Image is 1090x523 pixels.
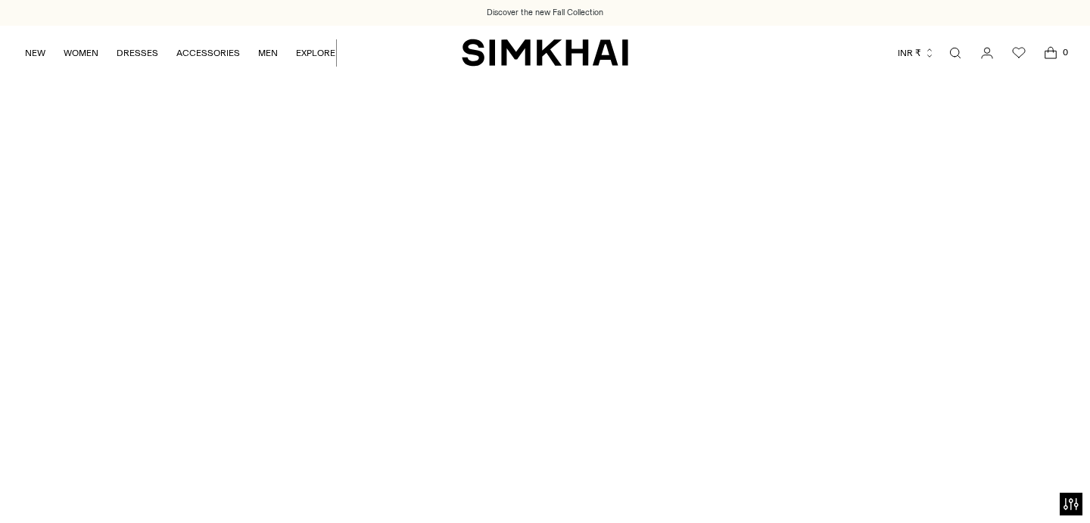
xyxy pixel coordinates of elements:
a: DRESSES [117,36,158,70]
a: WOMEN [64,36,98,70]
a: Discover the new Fall Collection [487,7,603,19]
span: 0 [1058,45,1072,59]
a: Wishlist [1004,38,1034,68]
button: INR ₹ [898,36,935,70]
a: Open search modal [940,38,970,68]
a: ACCESSORIES [176,36,240,70]
a: NEW [25,36,45,70]
a: SIMKHAI [462,38,628,67]
a: EXPLORE [296,36,335,70]
a: Open cart modal [1035,38,1066,68]
a: Go to the account page [972,38,1002,68]
a: MEN [258,36,278,70]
